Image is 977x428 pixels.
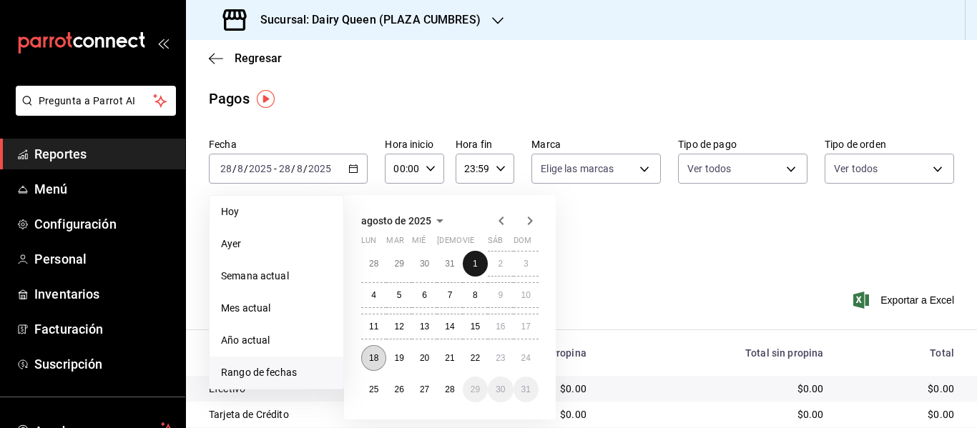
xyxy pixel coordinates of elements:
div: Pagos [209,88,250,109]
abbr: 22 de agosto de 2025 [471,353,480,363]
button: Pregunta a Parrot AI [16,86,176,116]
span: Regresar [235,51,282,65]
abbr: 25 de agosto de 2025 [369,384,378,394]
span: Exportar a Excel [856,292,954,309]
input: -- [237,163,244,174]
button: 31 de agosto de 2025 [514,377,539,402]
button: agosto de 2025 [361,212,448,229]
abbr: 31 de julio de 2025 [445,259,454,269]
input: -- [220,163,232,174]
span: Ayer [221,237,332,252]
button: 30 de agosto de 2025 [488,377,513,402]
button: 27 de agosto de 2025 [412,377,437,402]
abbr: 28 de agosto de 2025 [445,384,454,394]
abbr: 18 de agosto de 2025 [369,353,378,363]
label: Marca [531,139,661,149]
div: $0.00 [609,382,824,396]
abbr: 31 de agosto de 2025 [521,384,531,394]
abbr: 20 de agosto de 2025 [420,353,429,363]
span: Semana actual [221,269,332,284]
abbr: 4 de agosto de 2025 [371,290,376,300]
span: - [274,163,277,174]
abbr: 6 de agosto de 2025 [422,290,427,300]
abbr: 12 de agosto de 2025 [394,322,403,332]
button: 5 de agosto de 2025 [386,282,411,308]
span: agosto de 2025 [361,215,431,227]
abbr: 13 de agosto de 2025 [420,322,429,332]
h3: Sucursal: Dairy Queen (PLAZA CUMBRES) [249,11,481,29]
abbr: 28 de julio de 2025 [369,259,378,269]
button: 11 de agosto de 2025 [361,314,386,339]
abbr: 17 de agosto de 2025 [521,322,531,332]
button: 6 de agosto de 2025 [412,282,437,308]
abbr: jueves [437,236,521,251]
button: 26 de agosto de 2025 [386,377,411,402]
span: Facturación [34,319,174,339]
button: 15 de agosto de 2025 [463,314,488,339]
abbr: 21 de agosto de 2025 [445,353,454,363]
span: Elige las marcas [541,161,614,176]
input: -- [278,163,291,174]
span: Año actual [221,333,332,348]
abbr: lunes [361,236,376,251]
span: Mes actual [221,301,332,316]
button: 1 de agosto de 2025 [463,251,488,277]
button: 19 de agosto de 2025 [386,345,411,371]
label: Fecha [209,139,368,149]
button: 28 de julio de 2025 [361,251,386,277]
abbr: 8 de agosto de 2025 [473,290,478,300]
label: Hora fin [456,139,514,149]
button: 18 de agosto de 2025 [361,345,386,371]
span: Ver todos [834,161,878,176]
button: 9 de agosto de 2025 [488,282,513,308]
abbr: miércoles [412,236,426,251]
div: Total [846,347,954,359]
span: Menú [34,179,174,199]
label: Hora inicio [385,139,443,149]
div: Total sin propina [609,347,824,359]
span: Suscripción [34,354,174,374]
button: 29 de agosto de 2025 [463,377,488,402]
abbr: 1 de agosto de 2025 [473,259,478,269]
abbr: 3 de agosto de 2025 [524,259,529,269]
button: 13 de agosto de 2025 [412,314,437,339]
button: 20 de agosto de 2025 [412,345,437,371]
button: 22 de agosto de 2025 [463,345,488,371]
span: Personal [34,249,174,269]
button: 25 de agosto de 2025 [361,377,386,402]
button: 21 de agosto de 2025 [437,345,462,371]
button: 10 de agosto de 2025 [514,282,539,308]
span: / [291,163,295,174]
abbr: 30 de julio de 2025 [420,259,429,269]
button: 28 de agosto de 2025 [437,377,462,402]
abbr: 2 de agosto de 2025 [498,259,503,269]
abbr: 9 de agosto de 2025 [498,290,503,300]
span: Hoy [221,204,332,219]
label: Tipo de orden [825,139,954,149]
button: 12 de agosto de 2025 [386,314,411,339]
button: 7 de agosto de 2025 [437,282,462,308]
span: Configuración [34,214,174,234]
button: 8 de agosto de 2025 [463,282,488,308]
div: $0.00 [846,407,954,422]
button: 30 de julio de 2025 [412,251,437,277]
abbr: 26 de agosto de 2025 [394,384,403,394]
span: Reportes [34,144,174,164]
abbr: 10 de agosto de 2025 [521,290,531,300]
abbr: 5 de agosto de 2025 [397,290,402,300]
abbr: 23 de agosto de 2025 [496,353,505,363]
abbr: martes [386,236,403,251]
button: 24 de agosto de 2025 [514,345,539,371]
abbr: 19 de agosto de 2025 [394,353,403,363]
div: $0.00 [609,407,824,422]
a: Pregunta a Parrot AI [10,104,176,119]
span: / [303,163,308,174]
abbr: sábado [488,236,503,251]
button: 29 de julio de 2025 [386,251,411,277]
span: Inventarios [34,284,174,304]
img: Tooltip marker [257,90,275,108]
input: ---- [248,163,273,174]
button: Regresar [209,51,282,65]
div: $0.00 [846,382,954,396]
